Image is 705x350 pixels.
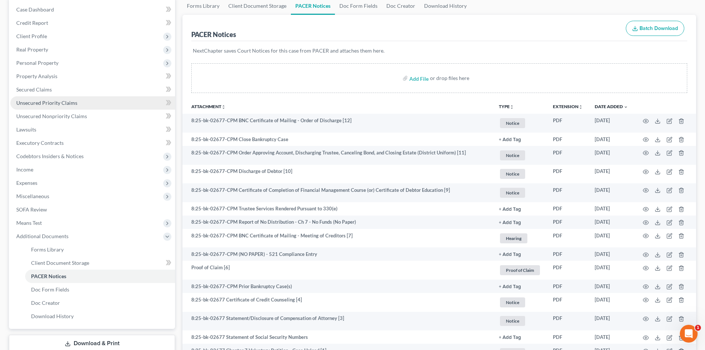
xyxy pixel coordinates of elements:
[500,188,525,198] span: Notice
[510,105,514,109] i: unfold_more
[499,187,541,199] a: Notice
[182,280,493,293] td: 8:25-bk-02677-CPM Prior Bankruptcy Case(s)
[10,110,175,123] a: Unsecured Nonpriority Claims
[31,246,64,253] span: Forms Library
[578,105,583,109] i: unfold_more
[589,146,634,165] td: [DATE]
[499,284,521,289] button: + Add Tag
[547,293,589,312] td: PDF
[31,300,60,306] span: Doc Creator
[589,216,634,229] td: [DATE]
[589,330,634,344] td: [DATE]
[595,104,628,109] a: Date Added expand_more
[589,280,634,293] td: [DATE]
[182,183,493,202] td: 8:25-bk-02677-CPM Certificate of Completion of Financial Management Course (or) Certificate of De...
[16,180,37,186] span: Expenses
[500,233,527,243] span: Hearing
[547,216,589,229] td: PDF
[499,149,541,161] a: Notice
[547,261,589,280] td: PDF
[500,169,525,179] span: Notice
[499,117,541,129] a: Notice
[191,104,226,109] a: Attachmentunfold_more
[221,105,226,109] i: unfold_more
[547,229,589,248] td: PDF
[499,136,541,143] a: + Add Tag
[31,273,66,279] span: PACER Notices
[25,283,175,296] a: Doc Form Fields
[16,46,48,53] span: Real Property
[589,229,634,248] td: [DATE]
[16,140,64,146] span: Executory Contracts
[191,30,236,39] div: PACER Notices
[31,313,74,319] span: Download History
[10,96,175,110] a: Unsecured Priority Claims
[639,25,678,31] span: Batch Download
[553,104,583,109] a: Extensionunfold_more
[182,330,493,344] td: 8:25-bk-02677 Statement of Social Security Numbers
[10,16,175,30] a: Credit Report
[182,165,493,184] td: 8:25-bk-02677-CPM Discharge of Debtor [10]
[16,100,77,106] span: Unsecured Priority Claims
[16,206,47,213] span: SOFA Review
[547,183,589,202] td: PDF
[25,310,175,323] a: Download History
[16,20,48,26] span: Credit Report
[10,203,175,216] a: SOFA Review
[547,312,589,331] td: PDF
[16,33,47,39] span: Client Profile
[182,261,493,280] td: Proof of Claim [6]
[680,325,698,343] iframe: Intercom live chat
[25,270,175,283] a: PACER Notices
[499,137,521,142] button: + Add Tag
[182,247,493,261] td: 8:25-bk-02677-CPM (NO PAPER) - 521 Compliance Entry
[547,280,589,293] td: PDF
[430,74,469,82] div: or drop files here
[589,202,634,216] td: [DATE]
[499,220,521,225] button: + Add Tag
[31,286,69,293] span: Doc Form Fields
[25,256,175,270] a: Client Document Storage
[31,260,89,266] span: Client Document Storage
[499,251,541,258] a: + Add Tag
[499,104,514,109] button: TYPEunfold_more
[499,264,541,276] a: Proof of Claim
[25,243,175,256] a: Forms Library
[16,86,52,93] span: Secured Claims
[695,325,701,331] span: 1
[499,335,521,340] button: + Add Tag
[182,216,493,229] td: 8:25-bk-02677-CPM Report of No Distribution - Ch 7 - No Funds (No Paper)
[626,21,684,36] button: Batch Download
[589,293,634,312] td: [DATE]
[182,293,493,312] td: 8:25-bk-02677 Certificate of Credit Counseling [4]
[547,146,589,165] td: PDF
[500,297,525,307] span: Notice
[624,105,628,109] i: expand_more
[16,220,42,226] span: Means Test
[16,6,54,13] span: Case Dashboard
[10,83,175,96] a: Secured Claims
[16,153,84,159] span: Codebtors Insiders & Notices
[589,247,634,261] td: [DATE]
[25,296,175,310] a: Doc Creator
[589,165,634,184] td: [DATE]
[193,47,686,54] p: NextChapter saves Court Notices for this case from PACER and attaches them here.
[589,133,634,146] td: [DATE]
[499,334,541,341] a: + Add Tag
[10,136,175,150] a: Executory Contracts
[547,133,589,146] td: PDF
[182,202,493,216] td: 8:25-bk-02677-CPM Trustee Services Rendered Pursuant to 330(e)
[500,316,525,326] span: Notice
[589,261,634,280] td: [DATE]
[499,207,521,212] button: + Add Tag
[10,70,175,83] a: Property Analysis
[589,312,634,331] td: [DATE]
[16,73,57,79] span: Property Analysis
[499,283,541,290] a: + Add Tag
[182,312,493,331] td: 8:25-bk-02677 Statement/Disclosure of Compensation of Attorney [3]
[499,315,541,327] a: Notice
[547,165,589,184] td: PDF
[16,166,33,173] span: Income
[499,168,541,180] a: Notice
[16,113,87,119] span: Unsecured Nonpriority Claims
